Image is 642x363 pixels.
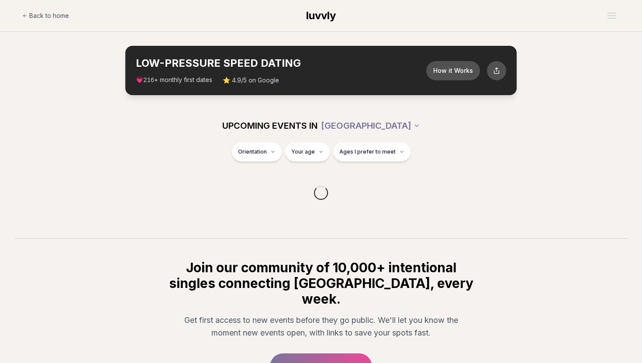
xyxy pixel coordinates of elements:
[174,314,468,339] p: Get first access to new events before they go public. We'll let you know the moment new events op...
[321,116,420,135] button: [GEOGRAPHIC_DATA]
[136,56,426,70] h2: LOW-PRESSURE SPEED DATING
[333,142,411,161] button: Ages I prefer to meet
[306,9,336,23] a: luvvly
[22,7,69,24] a: Back to home
[29,11,69,20] span: Back to home
[238,148,267,155] span: Orientation
[167,260,475,307] h2: Join our community of 10,000+ intentional singles connecting [GEOGRAPHIC_DATA], every week.
[426,61,480,80] button: How it Works
[223,76,279,85] span: ⭐ 4.9/5 on Google
[339,148,396,155] span: Ages I prefer to meet
[604,9,620,22] button: Open menu
[285,142,330,161] button: Your age
[291,148,315,155] span: Your age
[143,77,154,84] span: 216
[136,75,212,85] span: 💗 + monthly first dates
[306,9,336,22] span: luvvly
[222,120,318,132] span: UPCOMING EVENTS IN
[232,142,282,161] button: Orientation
